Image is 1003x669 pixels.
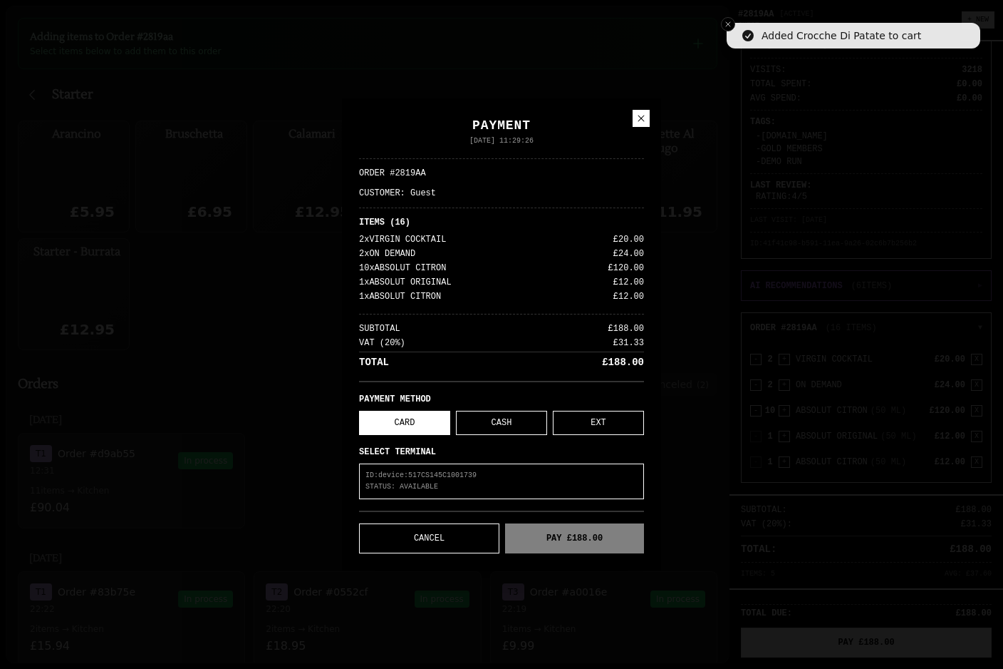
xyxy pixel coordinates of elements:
[456,411,547,435] button: CASH
[359,248,421,260] span: 2 x ON DEMAND
[359,291,447,302] span: 1 x ABSOLUT CITRON
[359,464,644,499] button: ID:device:517CS145C1001739STATUS: AVAILABLE
[613,337,644,349] span: £31.33
[359,355,389,369] span: TOTAL
[505,524,644,553] button: PAY £188.00
[762,29,921,43] div: Added Crocche Di Patate to cart
[613,291,644,302] span: £12.00
[359,337,405,349] span: VAT (20%)
[613,248,644,260] span: £24.00
[359,394,644,405] p: PAYMENT METHOD
[613,277,644,288] span: £12.00
[365,481,638,493] p: STATUS: AVAILABLE
[365,470,638,481] p: ID: device:517CS145C1001739
[359,411,450,435] button: CARD
[359,277,457,288] span: 1 x ABSOLUT ORIGINAL
[359,136,644,147] p: [DATE] 11:29:26
[359,234,452,245] span: 2 x VIRGIN COCKTAIL
[359,262,452,274] span: 10 x ABSOLUT CITRON
[608,323,644,334] span: £188.00
[359,116,644,136] p: PAYMENT
[359,446,644,458] p: SELECT TERMINAL
[553,411,644,435] button: EXT
[359,168,644,179] p: ORDER # 2819AA
[602,355,644,369] span: £188.00
[613,234,644,245] span: £20.00
[721,17,735,31] button: Close toast
[359,323,400,334] span: SUBTOTAL
[359,524,499,553] button: CANCEL
[359,188,644,199] p: CUSTOMER: Guest
[608,262,644,274] span: £120.00
[359,217,644,228] p: ITEMS ( 16 )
